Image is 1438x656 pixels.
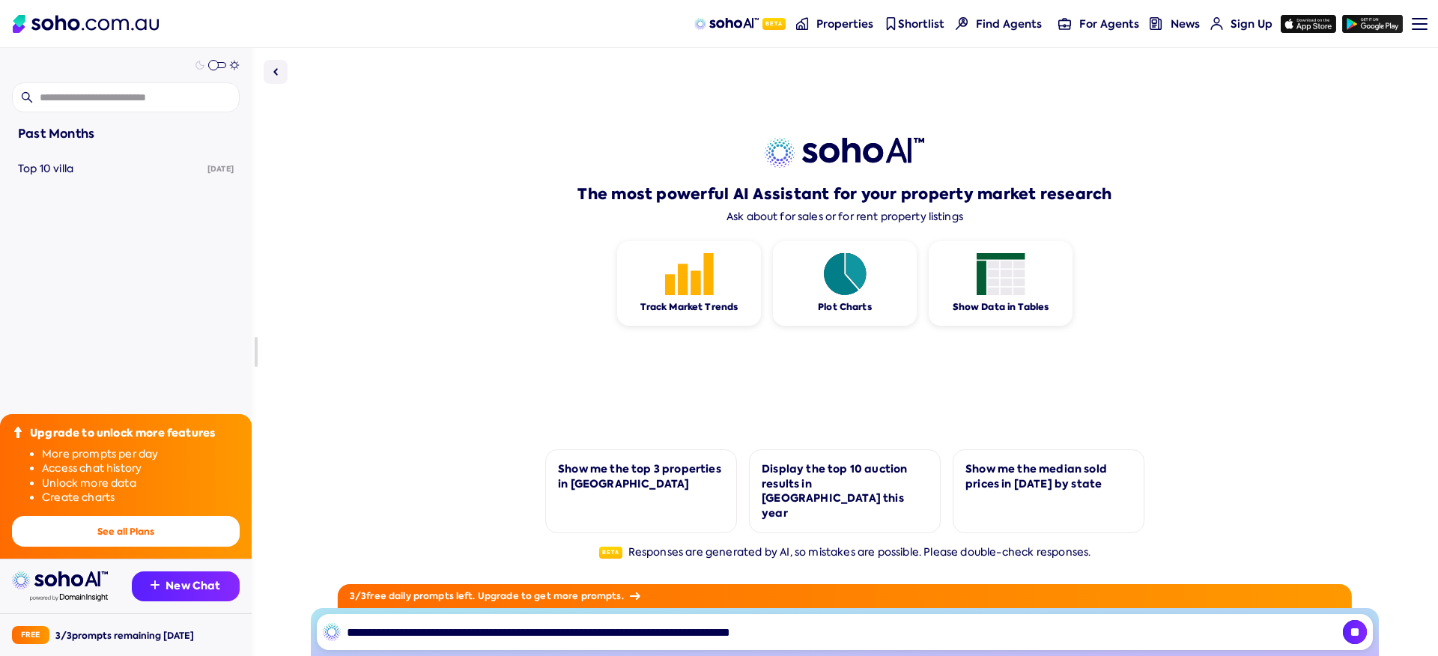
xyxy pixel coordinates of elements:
[1150,17,1162,30] img: news-nav icon
[323,623,341,641] img: SohoAI logo black
[132,571,240,601] button: New Chat
[42,491,240,505] li: Create charts
[796,17,809,30] img: properties-nav icon
[956,17,968,30] img: Find agents icon
[1343,620,1367,644] img: Send icon
[762,18,786,30] span: Beta
[18,162,201,177] div: Top 10 villa
[1343,620,1367,644] button: Cancel request
[1210,17,1223,30] img: for-agents-nav icon
[1281,15,1336,33] img: app-store icon
[599,545,1091,560] div: Responses are generated by AI, so mistakes are possible. Please double-check responses.
[42,476,240,491] li: Unlock more data
[818,301,872,314] div: Plot Charts
[12,426,24,438] img: Upgrade icon
[42,447,240,462] li: More prompts per day
[12,571,108,589] img: sohoai logo
[885,17,897,30] img: shortlist-nav icon
[267,63,285,81] img: Sidebar toggle icon
[1171,16,1200,31] span: News
[821,253,870,295] img: Feature 1 icon
[630,592,640,600] img: Arrow icon
[816,16,873,31] span: Properties
[12,153,201,186] a: Top 10 villa
[694,18,758,30] img: sohoAI logo
[1231,16,1272,31] span: Sign Up
[558,462,724,491] div: Show me the top 3 properties in [GEOGRAPHIC_DATA]
[577,183,1111,204] h1: The most powerful AI Assistant for your property market research
[12,516,240,547] button: See all Plans
[953,301,1049,314] div: Show Data in Tables
[726,210,963,223] div: Ask about for sales or for rent property listings
[151,580,160,589] img: Recommendation icon
[42,461,240,476] li: Access chat history
[30,426,215,441] div: Upgrade to unlock more features
[201,153,240,186] div: [DATE]
[976,16,1042,31] span: Find Agents
[18,124,234,144] div: Past Months
[55,629,194,642] div: 3 / 3 prompts remaining [DATE]
[1079,16,1139,31] span: For Agents
[338,584,1352,608] div: 3 / 3 free daily prompts left. Upgrade to get more prompts.
[12,626,49,644] div: Free
[765,138,924,168] img: sohoai logo
[1342,15,1403,33] img: google-play icon
[665,253,714,295] img: Feature 1 icon
[1058,17,1071,30] img: for-agents-nav icon
[898,16,944,31] span: Shortlist
[977,253,1025,295] img: Feature 1 icon
[18,162,73,175] span: Top 10 villa
[30,594,108,601] img: Data provided by Domain Insight
[965,462,1132,491] div: Show me the median sold prices in [DATE] by state
[13,15,159,33] img: Soho Logo
[762,462,928,520] div: Display the top 10 auction results in [GEOGRAPHIC_DATA] this year
[640,301,738,314] div: Track Market Trends
[599,547,622,559] span: Beta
